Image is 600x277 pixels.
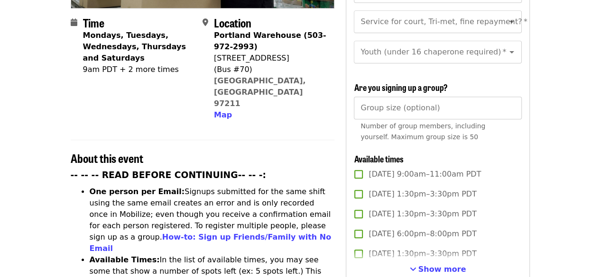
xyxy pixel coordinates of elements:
[71,150,143,166] span: About this event
[214,110,232,119] span: Map
[214,31,326,51] strong: Portland Warehouse (503-972-2993)
[505,45,518,59] button: Open
[90,232,332,253] a: How-to: Sign up Friends/Family with No Email
[354,152,403,165] span: Available times
[83,14,104,31] span: Time
[71,170,266,180] strong: -- -- -- READ BEFORE CONTINUING-- -- -:
[369,248,476,259] span: [DATE] 1:30pm–3:30pm PDT
[354,97,521,119] input: [object Object]
[83,64,195,75] div: 9am PDT + 2 more times
[214,76,306,108] a: [GEOGRAPHIC_DATA], [GEOGRAPHIC_DATA] 97211
[203,18,208,27] i: map-marker-alt icon
[369,228,476,240] span: [DATE] 6:00pm–8:00pm PDT
[90,255,160,264] strong: Available Times:
[90,187,185,196] strong: One person per Email:
[214,109,232,121] button: Map
[354,81,447,93] span: Are you signing up a group?
[369,188,476,200] span: [DATE] 1:30pm–3:30pm PDT
[90,186,335,254] li: Signups submitted for the same shift using the same email creates an error and is only recorded o...
[418,265,466,274] span: Show more
[214,64,327,75] div: (Bus #70)
[83,31,186,63] strong: Mondays, Tuesdays, Wednesdays, Thursdays and Saturdays
[360,122,485,141] span: Number of group members, including yourself. Maximum group size is 50
[410,264,466,275] button: See more timeslots
[214,14,251,31] span: Location
[505,15,518,28] button: Open
[369,208,476,220] span: [DATE] 1:30pm–3:30pm PDT
[214,53,327,64] div: [STREET_ADDRESS]
[71,18,77,27] i: calendar icon
[369,169,481,180] span: [DATE] 9:00am–11:00am PDT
